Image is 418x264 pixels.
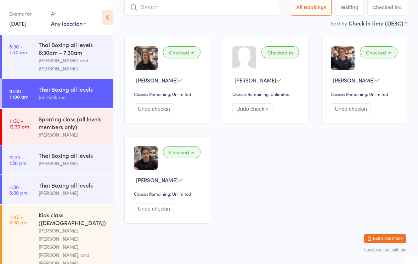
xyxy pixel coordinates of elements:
[331,91,400,97] div: Classes Remaining: Unlimited
[134,203,174,214] button: Undo checkin
[39,93,107,101] div: Joh Kittikhun
[399,5,402,10] div: 4
[134,146,158,170] img: image1727772790.png
[136,176,178,184] span: [PERSON_NAME]
[2,145,113,174] a: 12:30 -1:30 pmThai Boxing all levels[PERSON_NAME]
[2,175,113,204] a: 4:30 -5:30 pmThai Boxing all levels[PERSON_NAME]
[134,103,174,114] button: Undo checkin
[39,159,107,167] div: [PERSON_NAME]
[333,76,375,84] span: [PERSON_NAME]
[364,234,406,243] button: Exit kiosk mode
[235,76,276,84] span: [PERSON_NAME]
[39,211,107,226] div: Kids class ([DEMOGRAPHIC_DATA])
[9,88,28,99] time: 10:00 - 11:00 am
[163,46,200,58] div: Checked in
[9,184,28,195] time: 4:30 - 5:30 pm
[136,76,178,84] span: [PERSON_NAME]
[364,247,406,252] button: how to secure with pin
[51,19,86,27] div: Any location
[232,103,272,114] button: Undo checkin
[9,44,27,55] time: 6:30 - 7:30 am
[39,56,107,73] div: [PERSON_NAME] and [PERSON_NAME]
[349,19,407,27] div: Check in time (DESC)
[2,35,113,79] a: 6:30 -7:30 amThai Boxing all levels 6:30am - 7:30am[PERSON_NAME] and [PERSON_NAME]
[39,115,107,131] div: Sparring class (all levels - members only)
[134,191,203,197] div: Classes Remaining: Unlimited
[39,181,107,189] div: Thai Boxing all levels
[2,79,113,108] a: 10:00 -11:00 amThai Boxing all levelsJoh Kittikhun
[51,8,86,19] div: At
[39,131,107,139] div: [PERSON_NAME]
[9,8,44,19] div: Events for
[331,46,355,70] img: image1755501042.png
[331,103,371,114] button: Undo checkin
[39,189,107,197] div: [PERSON_NAME]
[9,214,28,225] time: 4:45 - 5:30 pm
[163,146,200,158] div: Checked in
[39,151,107,159] div: Thai Boxing all levels
[9,154,27,166] time: 12:30 - 1:30 pm
[232,91,301,97] div: Classes Remaining: Unlimited
[39,85,107,93] div: Thai Boxing all levels
[9,118,29,129] time: 11:30 - 12:30 pm
[360,46,397,58] div: Checked in
[2,109,113,145] a: 11:30 -12:30 pmSparring class (all levels - members only)[PERSON_NAME]
[134,46,158,70] img: image1719479697.png
[331,20,347,27] label: Sort by
[134,91,203,97] div: Classes Remaining: Unlimited
[261,46,299,58] div: Checked in
[9,19,27,27] a: [DATE]
[39,41,107,56] div: Thai Boxing all levels 6:30am - 7:30am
